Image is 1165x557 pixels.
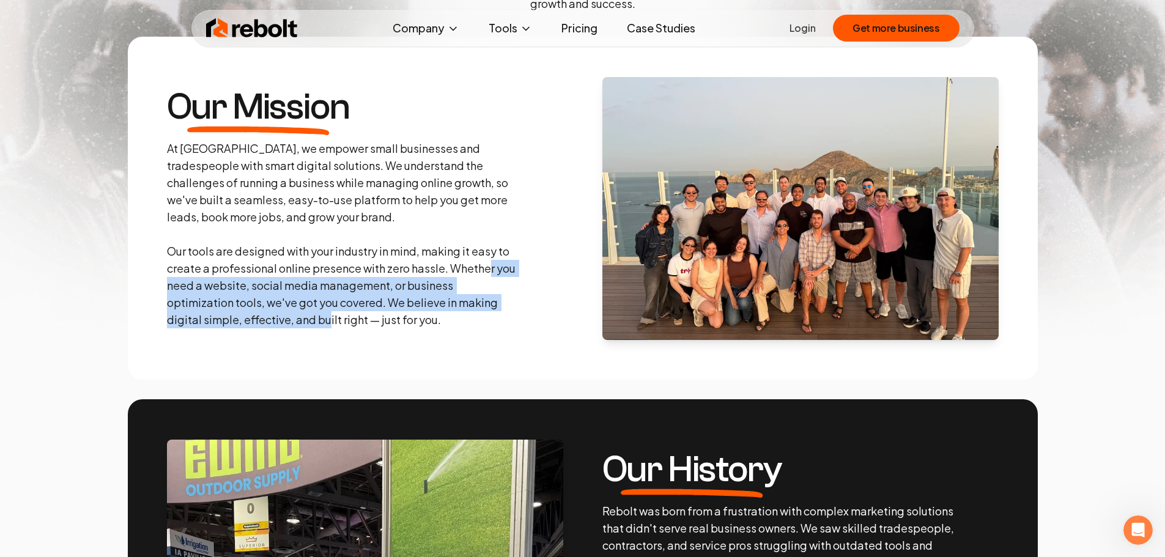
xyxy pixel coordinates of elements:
button: Tools [479,16,542,40]
button: Get more business [833,15,959,42]
h3: Our Mission [167,89,350,125]
p: At [GEOGRAPHIC_DATA], we empower small businesses and tradespeople with smart digital solutions. ... [167,140,519,328]
a: Pricing [552,16,607,40]
img: Rebolt Logo [206,16,298,40]
img: About [602,77,999,340]
button: Company [383,16,469,40]
iframe: Intercom live chat [1123,515,1153,545]
h3: Our History [602,451,782,488]
a: Login [790,21,816,35]
a: Case Studies [617,16,705,40]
